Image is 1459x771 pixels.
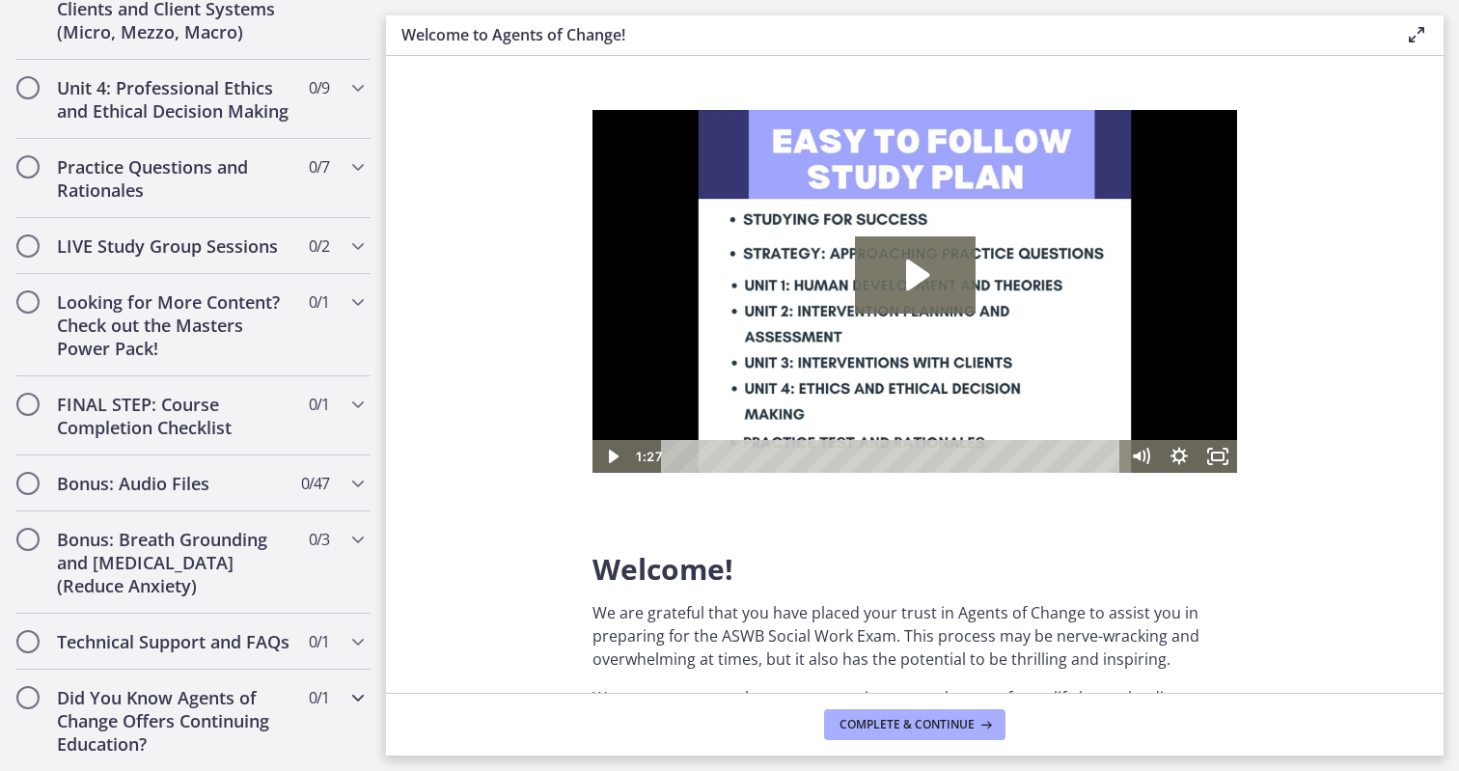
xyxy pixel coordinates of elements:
[83,330,519,363] div: Playbar
[57,630,292,653] h2: Technical Support and FAQs
[309,76,329,99] span: 0 / 9
[57,393,292,439] h2: FINAL STEP: Course Completion Checklist
[606,330,645,363] button: Fullscreen
[309,528,329,551] span: 0 / 3
[57,472,292,495] h2: Bonus: Audio Files
[57,528,292,597] h2: Bonus: Breath Grounding and [MEDICAL_DATA] (Reduce Anxiety)
[309,234,329,258] span: 0 / 2
[592,686,1237,732] p: We want to congratulate you on starting a new chapter of your life by applauding your decision to...
[309,290,329,314] span: 0 / 1
[57,155,292,202] h2: Practice Questions and Rationales
[529,330,567,363] button: Mute
[401,23,1374,46] h3: Welcome to Agents of Change!
[309,686,329,709] span: 0 / 1
[57,76,292,123] h2: Unit 4: Professional Ethics and Ethical Decision Making
[592,549,733,589] span: Welcome!
[57,234,292,258] h2: LIVE Study Group Sessions
[567,330,606,363] button: Show settings menu
[57,290,292,360] h2: Looking for More Content? Check out the Masters Power Pack!
[301,472,329,495] span: 0 / 47
[309,155,329,179] span: 0 / 7
[57,686,292,756] h2: Did You Know Agents of Change Offers Continuing Education?
[592,601,1237,671] p: We are grateful that you have placed your trust in Agents of Change to assist you in preparing fo...
[840,717,975,732] span: Complete & continue
[309,393,329,416] span: 0 / 1
[262,126,383,204] button: Play Video: c1o6hcmjueu5qasqsu00.mp4
[824,709,1005,740] button: Complete & continue
[309,630,329,653] span: 0 / 1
